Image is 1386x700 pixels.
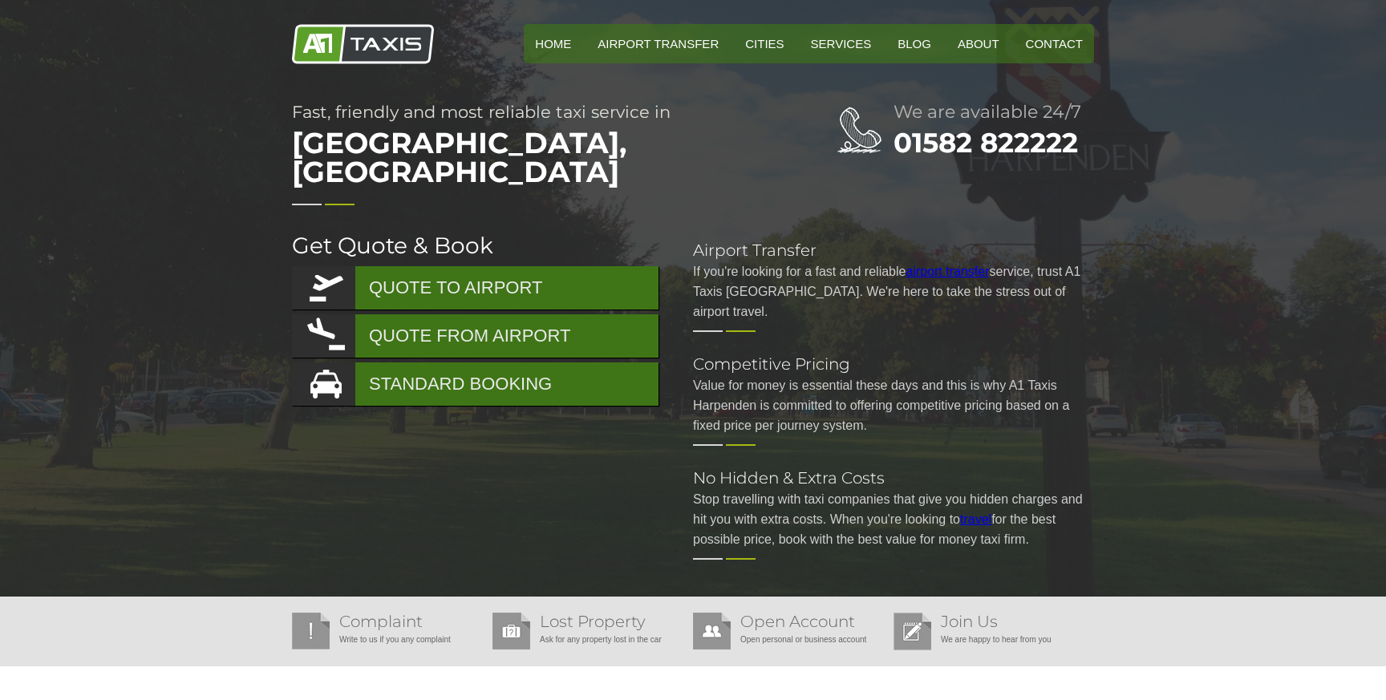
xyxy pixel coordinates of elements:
p: We are happy to hear from you [894,629,1086,649]
a: HOME [524,24,582,63]
a: STANDARD BOOKING [292,362,659,406]
a: 01582 822222 [894,126,1078,160]
a: Complaint [339,612,423,631]
img: Open Account [693,613,731,649]
a: QUOTE FROM AIRPORT [292,314,659,358]
p: Open personal or business account [693,629,885,649]
a: About [946,24,1011,63]
h2: We are available 24/7 [894,103,1094,121]
a: Lost Property [540,612,646,631]
h1: Fast, friendly and most reliable taxi service in [292,103,773,194]
p: Ask for any property lost in the car [492,629,685,649]
span: [GEOGRAPHIC_DATA], [GEOGRAPHIC_DATA] [292,120,773,194]
a: Contact [1015,24,1094,63]
a: Open Account [740,612,855,631]
p: Stop travelling with taxi companies that give you hidden charges and hit you with extra costs. Wh... [693,489,1094,549]
img: Join Us [894,613,931,650]
a: Join Us [941,612,998,631]
img: Lost Property [492,613,530,649]
img: Complaint [292,613,330,649]
h2: No Hidden & Extra Costs [693,470,1094,486]
a: Services [800,24,883,63]
h2: Get Quote & Book [292,234,661,257]
h2: Airport Transfer [693,242,1094,258]
a: Blog [886,24,942,63]
a: Cities [734,24,795,63]
p: Write to us if you any complaint [292,629,484,649]
a: Airport Transfer [586,24,730,63]
p: If you're looking for a fast and reliable service, trust A1 Taxis [GEOGRAPHIC_DATA]. We're here t... [693,261,1094,322]
a: airport transfer [906,265,989,278]
h2: Competitive Pricing [693,356,1094,372]
p: Value for money is essential these days and this is why A1 Taxis Harpenden is committed to offeri... [693,375,1094,435]
img: A1 Taxis [292,24,434,64]
a: QUOTE TO AIRPORT [292,266,659,310]
a: travel [960,512,991,526]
